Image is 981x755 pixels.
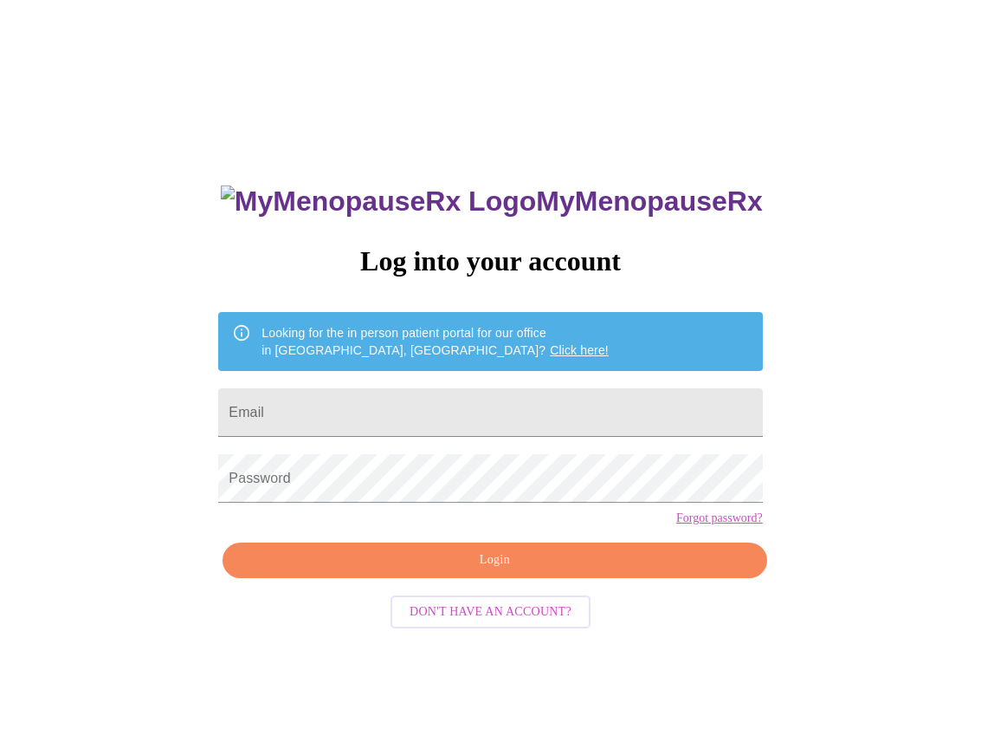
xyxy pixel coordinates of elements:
button: Don't have an account? [390,596,591,629]
h3: Log into your account [218,245,762,277]
a: Forgot password? [676,511,763,525]
span: Login [242,550,746,571]
span: Don't have an account? [410,602,571,623]
img: MyMenopauseRx Logo [221,185,536,218]
div: Looking for the in person patient portal for our office in [GEOGRAPHIC_DATA], [GEOGRAPHIC_DATA]? [261,317,609,366]
h3: MyMenopauseRx [221,185,763,218]
a: Click here! [550,343,609,357]
button: Login [223,543,766,578]
a: Don't have an account? [386,603,595,618]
